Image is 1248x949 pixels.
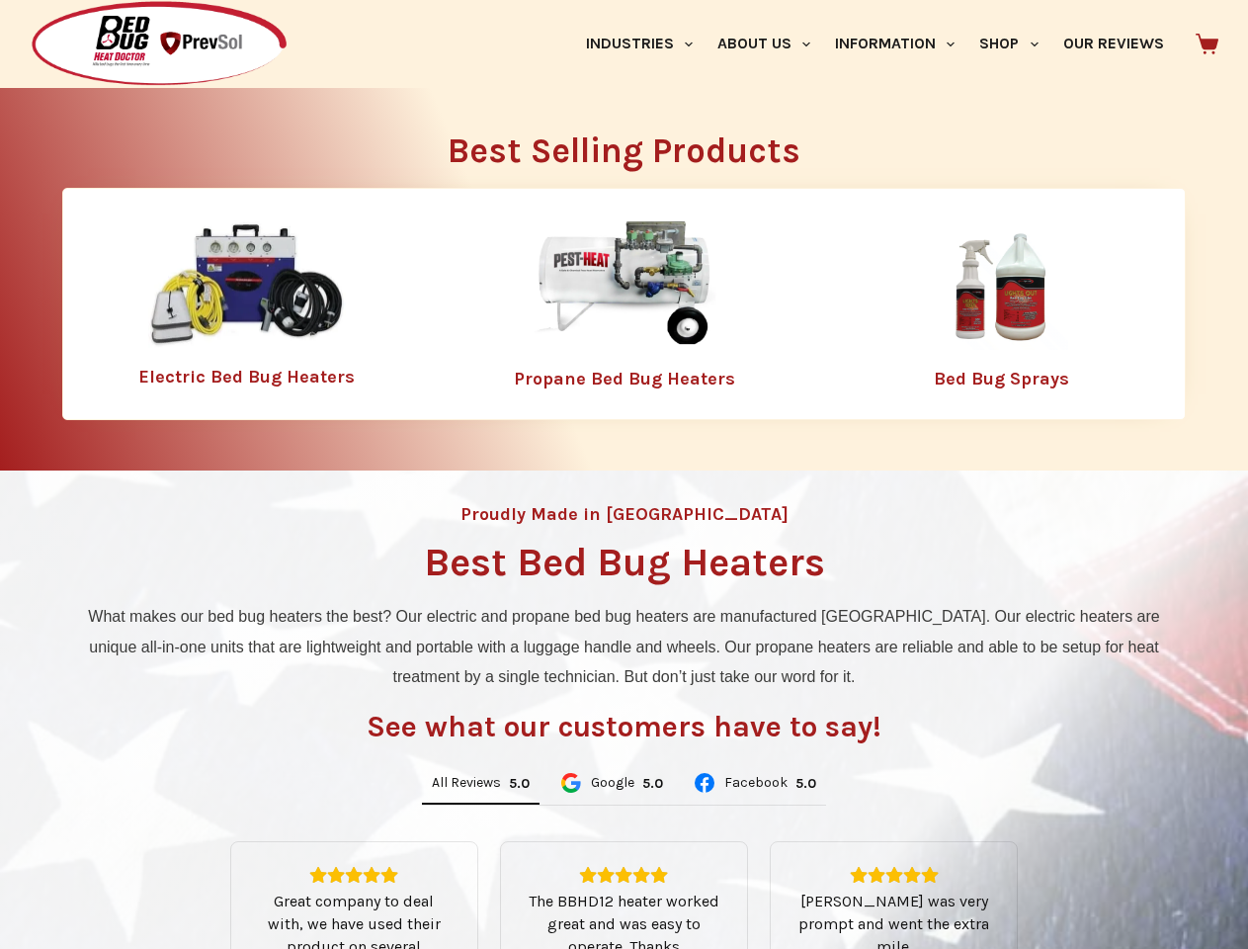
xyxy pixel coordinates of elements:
[591,776,634,790] span: Google
[795,775,816,792] div: Rating: 5.0 out of 5
[62,133,1186,168] h2: Best Selling Products
[460,505,789,523] h4: Proudly Made in [GEOGRAPHIC_DATA]
[16,8,75,67] button: Open LiveChat chat widget
[424,543,825,582] h1: Best Bed Bug Heaters
[794,866,993,884] div: Rating: 5.0 out of 5
[795,775,816,792] div: 5.0
[72,602,1176,692] p: What makes our bed bug heaters the best? Our electric and propane bed bug heaters are manufacture...
[367,712,881,741] h3: See what our customers have to say!
[724,776,788,790] span: Facebook
[509,775,530,792] div: Rating: 5.0 out of 5
[525,866,723,884] div: Rating: 5.0 out of 5
[642,775,663,792] div: Rating: 5.0 out of 5
[514,368,735,389] a: Propane Bed Bug Heaters
[509,775,530,792] div: 5.0
[934,368,1069,389] a: Bed Bug Sprays
[432,776,501,790] span: All Reviews
[138,366,355,388] a: Electric Bed Bug Heaters
[642,775,663,792] div: 5.0
[255,866,454,884] div: Rating: 5.0 out of 5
